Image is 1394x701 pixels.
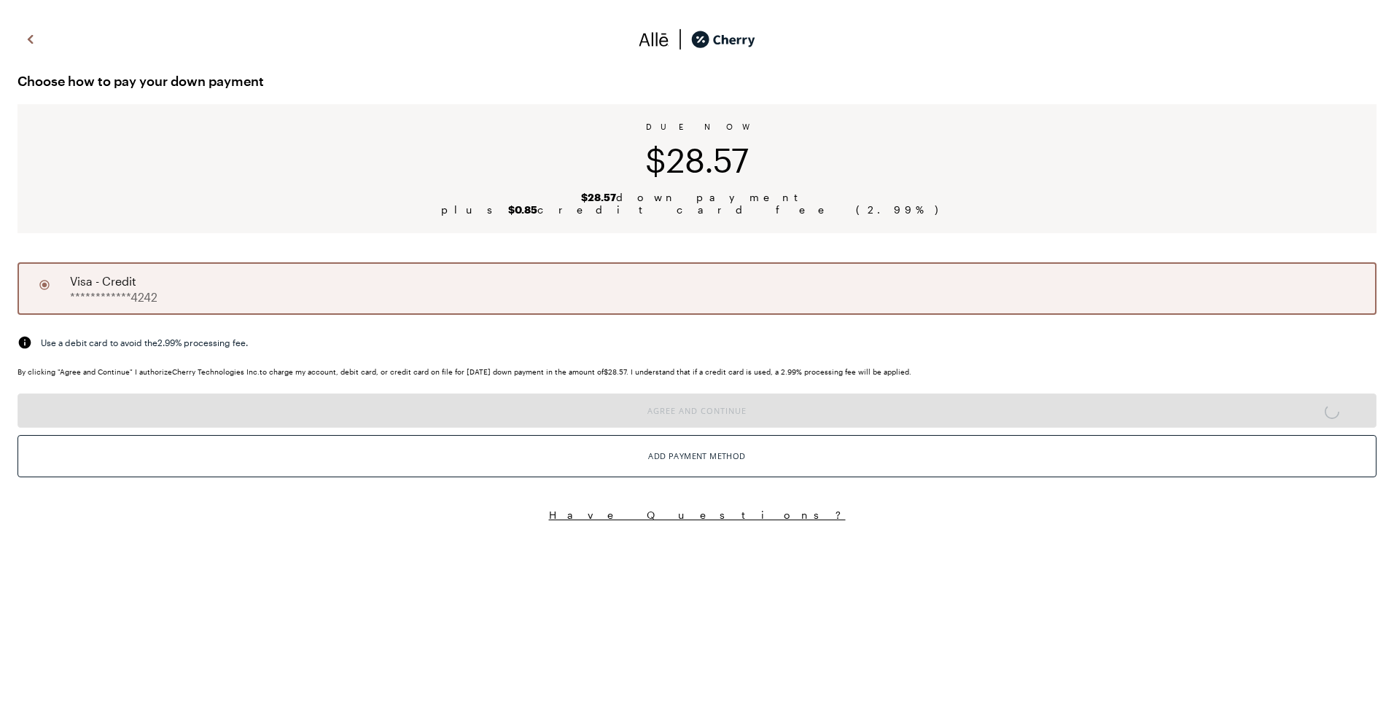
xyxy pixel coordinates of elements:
[17,69,1377,93] span: Choose how to pay your down payment
[17,393,1377,428] button: Agree and Continue
[17,367,1377,376] div: By clicking "Agree and Continue" I authorize Cherry Technologies Inc. to charge my account, debit...
[646,122,749,131] span: DUE NOW
[691,28,755,50] img: cherry_black_logo-DrOE_MJI.svg
[669,28,691,50] img: svg%3e
[70,273,136,290] span: visa - credit
[41,336,248,349] span: Use a debit card to avoid the 2.99 % processing fee.
[17,335,32,350] img: svg%3e
[17,435,1377,477] button: Add Payment Method
[581,191,616,203] b: $28.57
[645,140,749,179] span: $28.57
[22,28,39,50] img: svg%3e
[581,191,813,203] span: down payment
[508,203,537,216] b: $0.85
[639,28,669,50] img: svg%3e
[441,203,953,216] span: plus credit card fee ( 2.99 %)
[17,508,1377,522] button: Have Questions?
